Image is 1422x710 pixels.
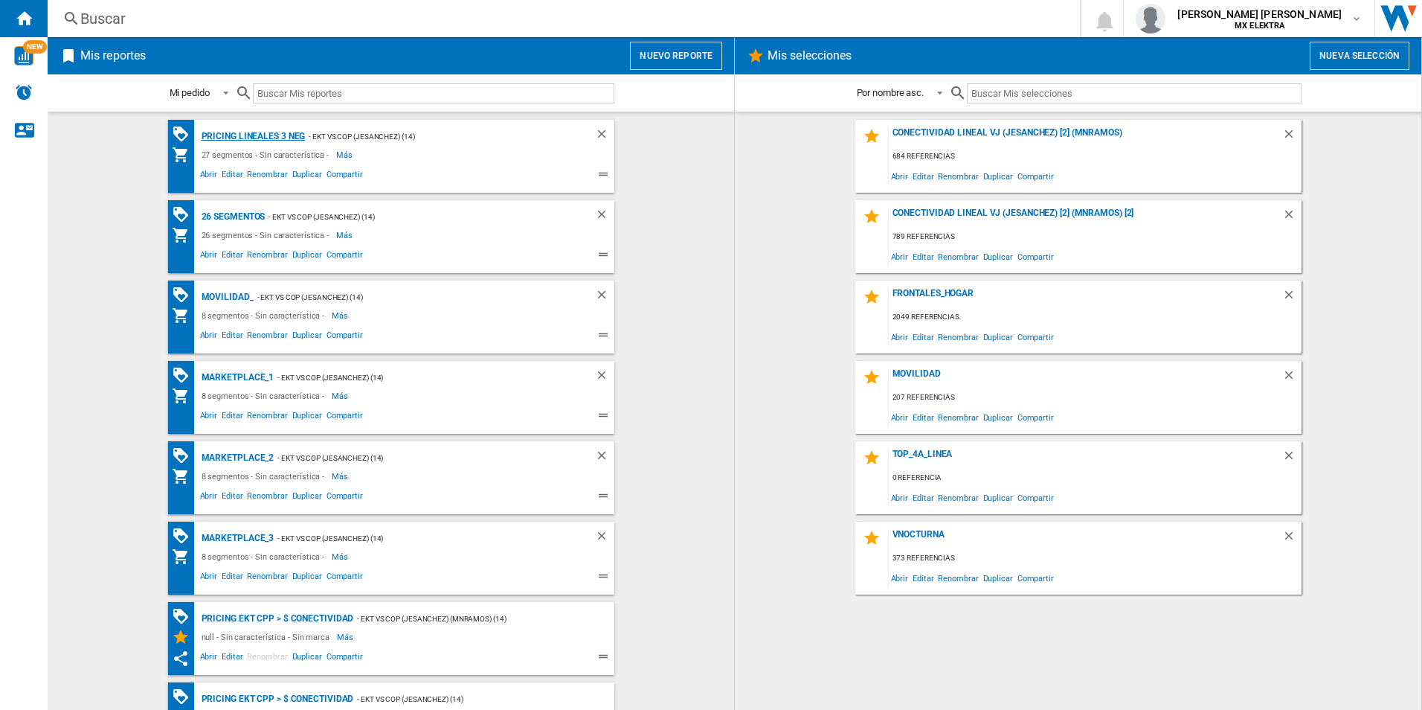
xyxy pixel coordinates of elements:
span: Compartir [324,328,365,346]
div: 0 referencia [889,469,1302,487]
span: Renombrar [245,248,289,266]
div: Matriz de PROMOCIONES [172,688,198,706]
span: Compartir [1015,568,1056,588]
span: Renombrar [936,246,980,266]
h2: Mis reportes [77,42,149,70]
span: Editar [910,568,936,588]
span: Abrir [889,166,911,186]
div: 27 segmentos - Sin característica - [198,146,337,164]
div: - EKT vs Cop (jesanchez) (14) [305,127,564,146]
span: Editar [219,409,245,426]
span: Abrir [198,489,220,507]
span: Más [332,387,350,405]
span: Editar [219,248,245,266]
div: Conectividad Lineal vj (jesanchez) [2] (mnramos) [2] [889,208,1282,228]
ng-md-icon: Este reporte se ha compartido contigo [172,650,190,668]
div: Conectividad Lineal vj (jesanchez) [2] (mnramos) [889,127,1282,147]
span: Más [337,628,355,646]
span: Duplicar [981,568,1015,588]
span: Compartir [324,167,365,185]
div: Borrar [1282,449,1302,469]
div: 373 referencias [889,549,1302,568]
span: Compartir [324,650,365,668]
span: Compartir [324,409,365,426]
span: Renombrar [245,650,289,668]
div: - EKT vs Cop (jesanchez) (14) [353,690,584,709]
span: Editar [219,489,245,507]
div: VNOCTURNA [889,529,1282,549]
span: Renombrar [936,568,980,588]
div: 8 segmentos - Sin característica - [198,307,332,324]
span: Más [336,226,355,244]
div: Borrar [1282,529,1302,549]
div: Mi pedido [170,87,210,98]
span: Más [336,146,355,164]
span: Abrir [889,327,911,347]
div: Buscar [80,8,1041,29]
span: Compartir [324,569,365,587]
div: Pricing EKT CPP > $ Conectividad [198,610,354,628]
span: [PERSON_NAME] [PERSON_NAME] [1177,7,1342,22]
div: Matriz de PROMOCIONES [172,527,198,546]
span: Compartir [1015,246,1056,266]
span: NEW [23,40,47,54]
span: Editar [219,328,245,346]
span: Abrir [198,167,220,185]
div: Matriz de PROMOCIONES [172,125,198,144]
div: 2049 referencias [889,308,1302,327]
img: alerts-logo.svg [15,83,33,101]
span: Editar [219,167,245,185]
div: Borrar [595,529,614,548]
div: 684 referencias [889,147,1302,166]
div: FRONTALES_HOGAR [889,288,1282,308]
div: Matriz de PROMOCIONES [172,607,198,626]
span: Duplicar [981,327,1015,347]
span: Abrir [198,248,220,266]
span: Renombrar [245,328,289,346]
span: Duplicar [290,328,324,346]
div: 789 referencias [889,228,1302,246]
span: Compartir [1015,327,1056,347]
b: MX ELEKTRA [1235,21,1284,31]
span: Abrir [889,407,911,427]
span: Abrir [198,328,220,346]
img: profile.jpg [1136,4,1165,33]
span: Abrir [889,568,911,588]
span: Duplicar [290,248,324,266]
div: Mi colección [172,307,198,324]
span: Renombrar [245,569,289,587]
div: top_4a_linea [889,449,1282,469]
button: Nuevo reporte [630,42,722,70]
span: Editar [219,569,245,587]
div: Mi colección [172,146,198,164]
div: null - Sin característica - Sin marca [198,628,337,646]
div: Borrar [1282,288,1302,308]
div: Borrar [595,208,614,226]
span: Duplicar [290,569,324,587]
div: Matriz de PROMOCIONES [172,366,198,385]
span: Renombrar [936,166,980,186]
span: Renombrar [245,489,289,507]
span: Editar [910,487,936,508]
span: Duplicar [290,489,324,507]
div: Matriz de PROMOCIONES [172,286,198,304]
div: 207 referencias [889,388,1302,407]
span: Compartir [1015,487,1056,508]
div: Por nombre asc. [857,87,924,98]
div: MOVILIDAD_ [198,288,254,307]
span: Compartir [324,248,365,266]
span: Duplicar [290,650,324,668]
div: Borrar [595,368,614,387]
div: Mi colección [172,467,198,485]
span: Duplicar [290,409,324,426]
span: Renombrar [245,167,289,185]
div: 26 segmentos - Sin característica - [198,226,337,244]
div: MARKETPLACE_1 [198,368,274,387]
span: Renombrar [936,407,980,427]
div: Pricing lineales 3 neg [198,127,306,146]
span: Compartir [1015,407,1056,427]
div: 26 segmentos [198,208,266,226]
span: Duplicar [981,246,1015,266]
div: 8 segmentos - Sin característica - [198,387,332,405]
input: Buscar Mis selecciones [967,83,1301,103]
